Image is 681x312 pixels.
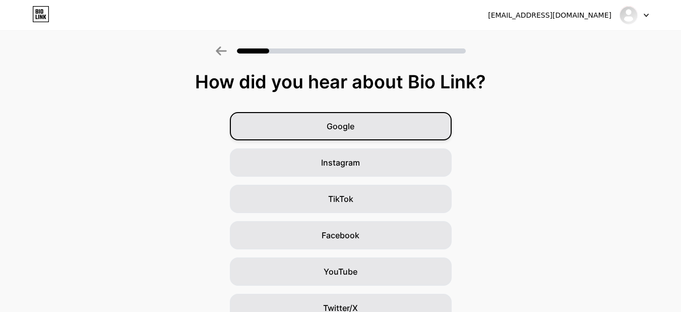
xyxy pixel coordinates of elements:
span: TikTok [328,193,353,205]
span: Instagram [321,157,360,169]
div: [EMAIL_ADDRESS][DOMAIN_NAME] [488,10,611,21]
div: How did you hear about Bio Link? [5,72,676,92]
img: englishpracticum [619,6,638,25]
span: Facebook [322,229,359,241]
span: Google [327,120,354,132]
span: YouTube [324,266,357,278]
